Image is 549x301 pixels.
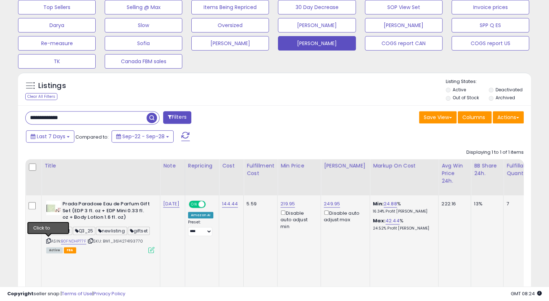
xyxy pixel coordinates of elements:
[46,201,154,252] div: ASIN:
[278,36,356,51] button: [PERSON_NAME]
[446,78,531,85] p: Listing States:
[474,201,498,207] div: 13%
[452,18,529,32] button: SPP Q ES
[87,238,143,244] span: | SKU: BW1_3614274193770
[18,18,96,32] button: Darya
[191,18,269,32] button: Oversized
[93,290,125,297] a: Privacy Policy
[73,227,95,235] span: Q3_25
[46,227,72,235] span: hazmat
[506,162,531,177] div: Fulfillable Quantity
[105,18,182,32] button: Slow
[188,212,213,218] div: Amazon AI
[493,111,524,123] button: Actions
[7,290,34,297] strong: Copyright
[453,87,466,93] label: Active
[324,209,364,223] div: Disable auto adjust max
[511,290,542,297] span: 2025-10-6 08:24 GMT
[163,162,182,170] div: Note
[18,36,96,51] button: Re-measure
[26,130,74,143] button: Last 7 Days
[458,111,492,123] button: Columns
[163,111,191,124] button: Filters
[105,36,182,51] button: Sofia
[280,209,315,230] div: Disable auto adjust min
[441,162,468,185] div: Avg Win Price 24h.
[163,200,179,208] a: [DATE]
[247,201,272,207] div: 5.59
[105,54,182,69] button: Canada FBM sales
[365,36,443,51] button: COGS report CAN
[370,159,439,195] th: The percentage added to the cost of goods (COGS) that forms the calculator for Min & Max prices.
[385,217,400,224] a: 42.44
[365,18,443,32] button: [PERSON_NAME]
[384,200,397,208] a: 24.88
[324,200,340,208] a: 249.95
[61,238,86,244] a: B0FNDHP77F
[222,162,240,170] div: Cost
[46,201,61,215] img: 41bFAwCSh5L._SL40_.jpg
[222,200,238,208] a: 144.44
[205,201,216,208] span: OFF
[44,162,157,170] div: Title
[112,130,174,143] button: Sep-22 - Sep-28
[373,217,385,224] b: Max:
[324,162,367,170] div: [PERSON_NAME]
[75,134,109,140] span: Compared to:
[373,162,435,170] div: Markup on Cost
[441,201,465,207] div: 222.16
[453,95,479,101] label: Out of Stock
[62,290,92,297] a: Terms of Use
[452,36,529,51] button: COGS report US
[64,247,76,253] span: FBA
[278,18,356,32] button: [PERSON_NAME]
[46,247,63,253] span: All listings currently available for purchase on Amazon
[189,201,199,208] span: ON
[7,291,125,297] div: seller snap | |
[373,226,433,231] p: 24.52% Profit [PERSON_NAME]
[280,162,318,170] div: Min Price
[280,200,295,208] a: 219.95
[188,162,216,170] div: Repricing
[419,111,457,123] button: Save View
[25,93,57,100] div: Clear All Filters
[506,201,529,207] div: 7
[373,218,433,231] div: %
[373,201,433,214] div: %
[373,209,433,214] p: 16.34% Profit [PERSON_NAME]
[191,36,269,51] button: [PERSON_NAME]
[18,54,96,69] button: TK
[466,149,524,156] div: Displaying 1 to 1 of 1 items
[128,227,150,235] span: giftset
[188,220,213,236] div: Preset:
[38,81,66,91] h5: Listings
[122,133,165,140] span: Sep-22 - Sep-28
[474,162,500,177] div: BB Share 24h.
[247,162,274,177] div: Fulfillment Cost
[373,200,384,207] b: Min:
[62,201,150,223] b: Prada Paradoxe Eau de Parfum Gift Set (EDP 3 fl. oz + EDP Mini 0.33 fl. oz + Body Lotion 1.6 fl. oz)
[96,227,127,235] span: newlisting
[37,133,65,140] span: Last 7 Days
[495,87,522,93] label: Deactivated
[462,114,485,121] span: Columns
[495,95,515,101] label: Archived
